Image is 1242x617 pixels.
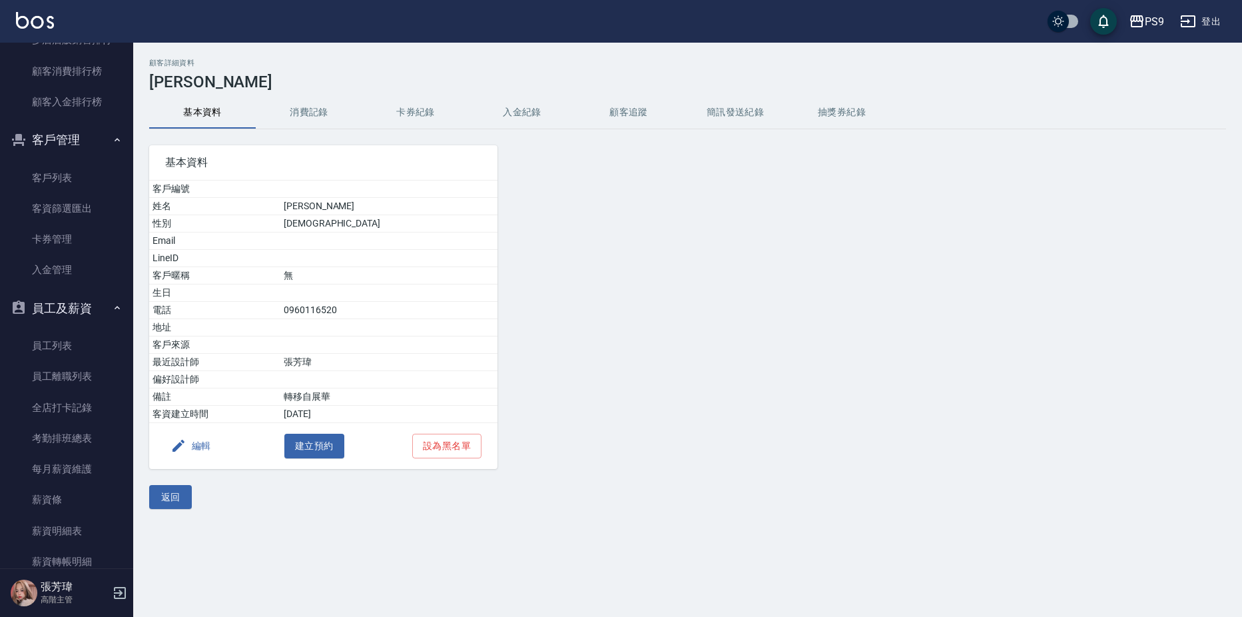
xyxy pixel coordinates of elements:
[165,434,216,458] button: 編輯
[280,215,497,233] td: [DEMOGRAPHIC_DATA]
[280,267,497,285] td: 無
[149,406,280,423] td: 客資建立時間
[5,454,128,484] a: 每月薪資維護
[149,371,280,388] td: 偏好設計師
[41,580,109,594] h5: 張芳瑋
[5,361,128,392] a: 員工離職列表
[5,255,128,285] a: 入金管理
[5,392,128,423] a: 全店打卡記錄
[149,267,280,285] td: 客戶暱稱
[5,330,128,361] a: 員工列表
[149,233,280,250] td: Email
[149,215,280,233] td: 性別
[280,198,497,215] td: [PERSON_NAME]
[1145,13,1164,30] div: PS9
[149,73,1226,91] h3: [PERSON_NAME]
[256,97,362,129] button: 消費記錄
[575,97,682,129] button: 顧客追蹤
[5,291,128,326] button: 員工及薪資
[1090,8,1117,35] button: save
[149,198,280,215] td: 姓名
[5,87,128,117] a: 顧客入金排行榜
[5,224,128,255] a: 卡券管理
[5,516,128,546] a: 薪資明細表
[149,97,256,129] button: 基本資料
[149,388,280,406] td: 備註
[5,193,128,224] a: 客資篩選匯出
[1123,8,1169,35] button: PS9
[1175,9,1226,34] button: 登出
[362,97,469,129] button: 卡券紀錄
[280,302,497,319] td: 0960116520
[280,406,497,423] td: [DATE]
[280,388,497,406] td: 轉移自展華
[5,56,128,87] a: 顧客消費排行榜
[149,485,192,510] button: 返回
[149,181,280,198] td: 客戶編號
[149,285,280,302] td: 生日
[280,354,497,371] td: 張芳瑋
[149,59,1226,67] h2: 顧客詳細資料
[41,594,109,606] p: 高階主管
[165,156,481,169] span: 基本資料
[5,423,128,454] a: 考勤排班總表
[149,336,280,354] td: 客戶來源
[5,163,128,193] a: 客戶列表
[412,434,481,458] button: 設為黑名單
[469,97,575,129] button: 入金紀錄
[5,123,128,157] button: 客戶管理
[5,546,128,577] a: 薪資轉帳明細
[11,580,37,606] img: Person
[149,302,280,319] td: 電話
[149,319,280,336] td: 地址
[16,12,54,29] img: Logo
[284,434,344,458] button: 建立預約
[788,97,895,129] button: 抽獎券紀錄
[682,97,788,129] button: 簡訊發送紀錄
[149,250,280,267] td: LineID
[149,354,280,371] td: 最近設計師
[5,484,128,515] a: 薪資條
